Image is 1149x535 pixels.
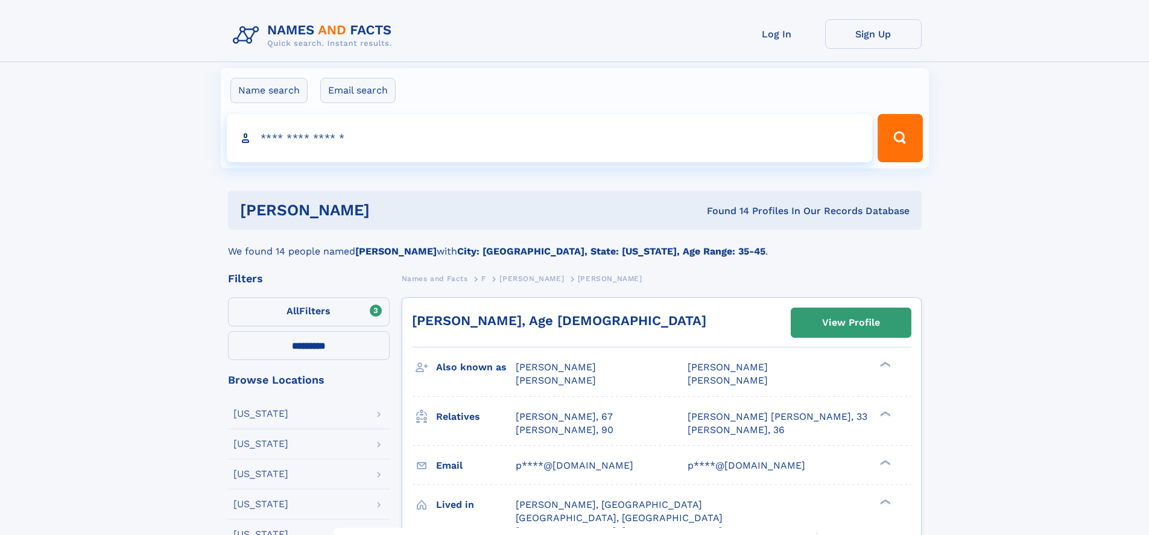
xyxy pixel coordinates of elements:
[240,203,539,218] h1: [PERSON_NAME]
[286,305,299,317] span: All
[877,458,891,466] div: ❯
[516,423,613,437] a: [PERSON_NAME], 90
[729,19,825,49] a: Log In
[230,78,308,103] label: Name search
[499,274,564,283] span: [PERSON_NAME]
[688,361,768,373] span: [PERSON_NAME]
[688,375,768,386] span: [PERSON_NAME]
[436,455,516,476] h3: Email
[228,375,390,385] div: Browse Locations
[688,410,867,423] a: [PERSON_NAME] [PERSON_NAME], 33
[412,313,706,328] a: [PERSON_NAME], Age [DEMOGRAPHIC_DATA]
[402,271,468,286] a: Names and Facts
[233,469,288,479] div: [US_STATE]
[516,499,702,510] span: [PERSON_NAME], [GEOGRAPHIC_DATA]
[436,357,516,378] h3: Also known as
[516,375,596,386] span: [PERSON_NAME]
[688,423,785,437] a: [PERSON_NAME], 36
[499,271,564,286] a: [PERSON_NAME]
[233,499,288,509] div: [US_STATE]
[228,19,402,52] img: Logo Names and Facts
[436,495,516,515] h3: Lived in
[227,114,873,162] input: search input
[355,245,437,257] b: [PERSON_NAME]
[822,309,880,337] div: View Profile
[228,297,390,326] label: Filters
[320,78,396,103] label: Email search
[516,361,596,373] span: [PERSON_NAME]
[481,271,486,286] a: F
[877,410,891,417] div: ❯
[877,361,891,369] div: ❯
[228,273,390,284] div: Filters
[233,409,288,419] div: [US_STATE]
[878,114,922,162] button: Search Button
[481,274,486,283] span: F
[791,308,911,337] a: View Profile
[538,204,910,218] div: Found 14 Profiles In Our Records Database
[516,512,723,524] span: [GEOGRAPHIC_DATA], [GEOGRAPHIC_DATA]
[825,19,922,49] a: Sign Up
[578,274,642,283] span: [PERSON_NAME]
[233,439,288,449] div: [US_STATE]
[516,410,613,423] a: [PERSON_NAME], 67
[457,245,765,257] b: City: [GEOGRAPHIC_DATA], State: [US_STATE], Age Range: 35-45
[877,498,891,505] div: ❯
[228,230,922,259] div: We found 14 people named with .
[436,407,516,427] h3: Relatives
